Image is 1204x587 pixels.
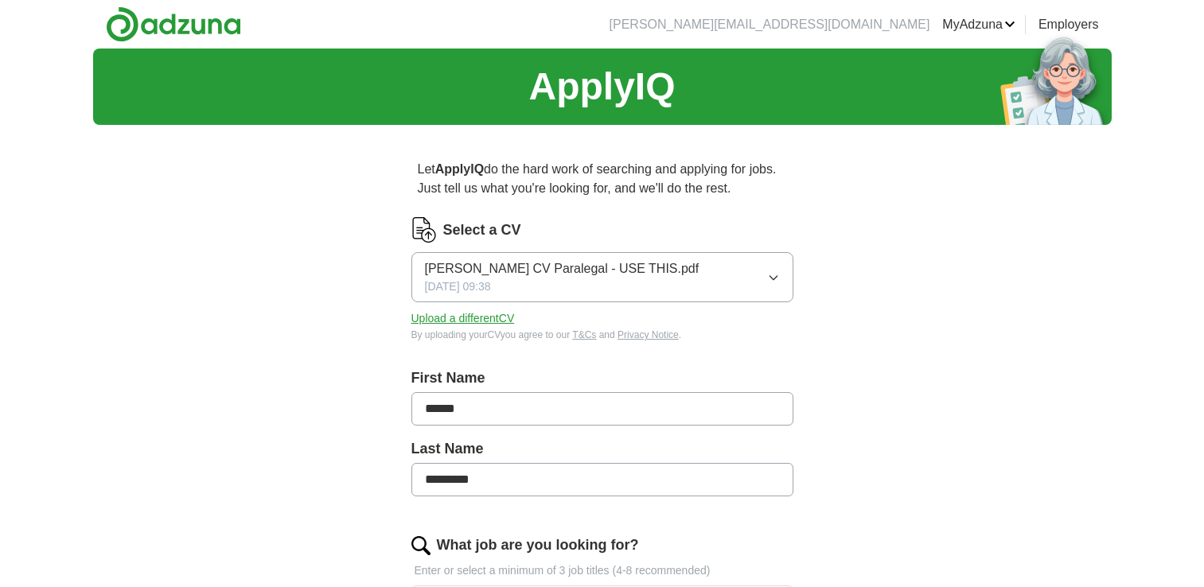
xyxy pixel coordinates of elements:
button: Upload a differentCV [411,310,515,327]
img: CV Icon [411,217,437,243]
label: First Name [411,367,793,389]
label: What job are you looking for? [437,535,639,556]
h1: ApplyIQ [528,58,675,115]
li: [PERSON_NAME][EMAIL_ADDRESS][DOMAIN_NAME] [610,15,930,34]
a: MyAdzuna [942,15,1015,34]
label: Select a CV [443,220,521,241]
a: Employers [1038,15,1099,34]
img: Adzuna logo [106,6,241,42]
a: Privacy Notice [618,329,679,340]
a: T&Cs [572,329,596,340]
span: [DATE] 09:38 [425,278,491,295]
p: Let do the hard work of searching and applying for jobs. Just tell us what you're looking for, an... [411,154,793,204]
span: [PERSON_NAME] CV Paralegal - USE THIS.pdf [425,259,699,278]
div: By uploading your CV you agree to our and . [411,328,793,342]
label: Last Name [411,438,793,460]
img: search.png [411,536,431,555]
button: [PERSON_NAME] CV Paralegal - USE THIS.pdf[DATE] 09:38 [411,252,793,302]
p: Enter or select a minimum of 3 job titles (4-8 recommended) [411,562,793,579]
strong: ApplyIQ [435,162,484,176]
